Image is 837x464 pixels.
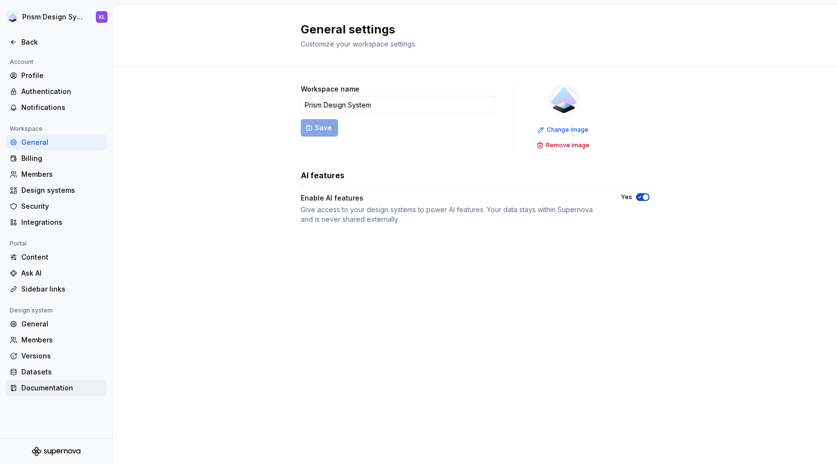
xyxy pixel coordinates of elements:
[6,332,107,348] a: Members
[6,316,107,332] a: General
[6,380,107,396] a: Documentation
[99,13,105,21] div: KL
[534,139,594,152] button: Remove image
[301,205,604,224] div: Give access to your design systems to power AI features. Your data stays within Supernova and is ...
[6,123,46,135] div: Workspace
[6,151,107,166] a: Billing
[6,238,31,249] div: Portal
[21,252,103,262] div: Content
[21,284,103,294] div: Sidebar links
[7,11,18,23] img: 106765b7-6fc4-4b5d-8be0-32f944830029.png
[535,123,593,137] button: Change image
[21,103,103,112] div: Notifications
[21,138,103,147] div: General
[6,68,107,83] a: Profile
[6,135,107,150] a: General
[22,12,84,22] div: Prism Design System
[6,265,107,281] a: Ask AI
[6,167,107,182] a: Members
[301,22,638,37] h2: General settings
[301,40,417,48] span: Customize your workspace settings.
[6,281,107,297] a: Sidebar links
[6,249,107,265] a: Content
[21,383,103,393] div: Documentation
[6,305,57,316] div: Design system
[6,100,107,115] a: Notifications
[301,170,344,181] h3: AI features
[21,71,103,80] div: Profile
[6,56,37,68] div: Account
[6,84,107,99] a: Authentication
[6,215,107,230] a: Integrations
[21,217,103,227] div: Integrations
[21,170,103,179] div: Members
[2,6,110,28] button: Prism Design SystemKL
[6,348,107,364] a: Versions
[301,193,604,203] div: Enable AI features
[546,141,589,149] span: Remove image
[21,268,103,278] div: Ask AI
[21,367,103,377] div: Datasets
[21,37,103,47] div: Back
[21,186,103,195] div: Design systems
[6,199,107,214] a: Security
[6,364,107,380] a: Datasets
[21,201,103,211] div: Security
[21,87,103,96] div: Authentication
[547,126,589,134] span: Change image
[6,183,107,198] a: Design systems
[548,84,579,115] img: 106765b7-6fc4-4b5d-8be0-32f944830029.png
[21,319,103,329] div: General
[32,447,80,456] svg: Supernova Logo
[21,351,103,361] div: Versions
[6,34,107,50] a: Back
[21,154,103,163] div: Billing
[301,84,359,94] label: Workspace name
[21,335,103,345] div: Members
[621,193,632,201] label: Yes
